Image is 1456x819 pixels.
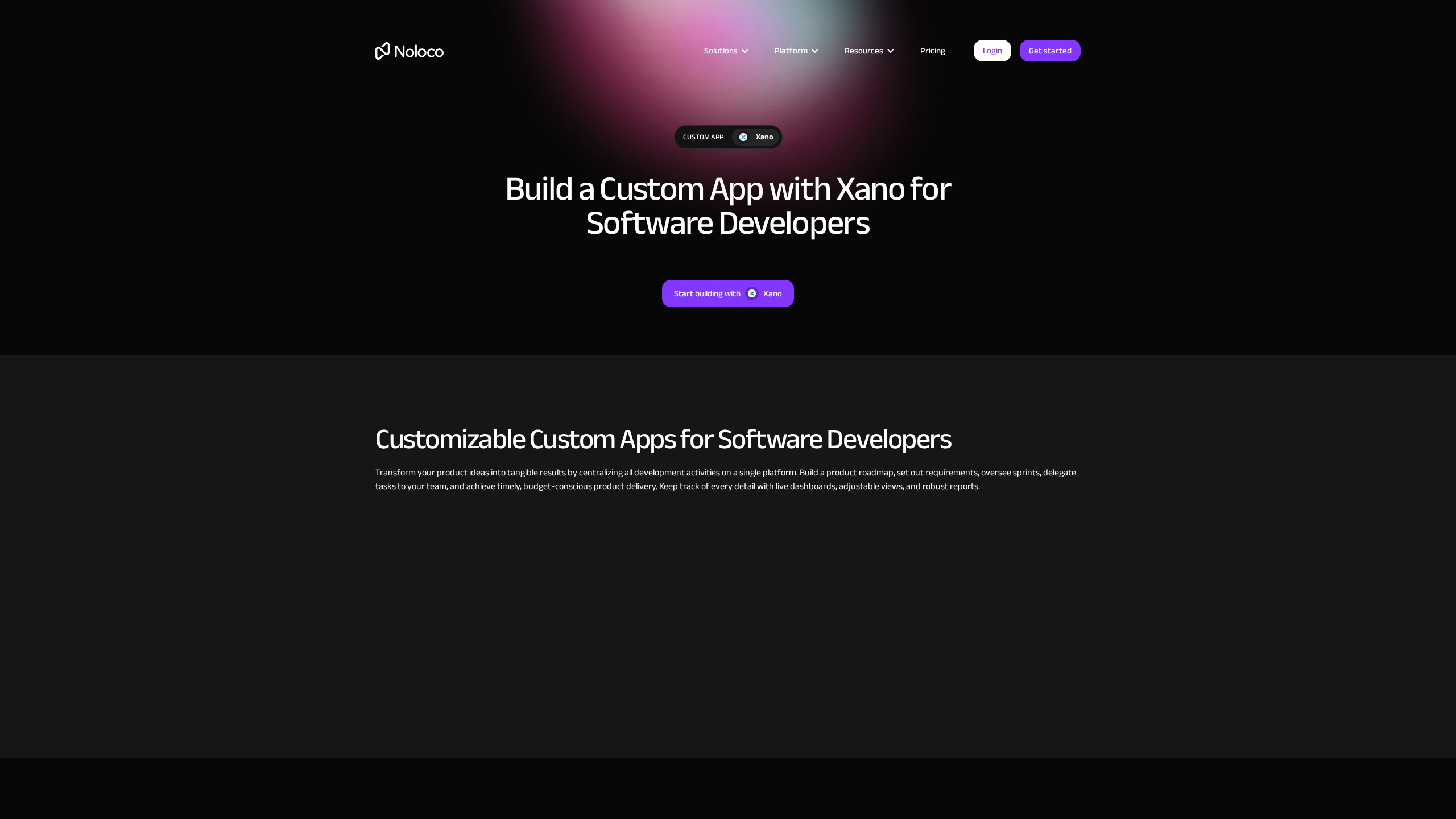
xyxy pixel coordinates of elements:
div: Resources [830,43,906,58]
div: Xano [756,131,773,143]
div: Custom App [675,126,732,148]
h2: Customizable Custom Apps for Software Developers [375,424,1081,454]
div: Solutions [704,43,738,58]
div: Resources [845,43,883,58]
a: Get started [1020,40,1081,61]
div: Solutions [690,43,760,58]
div: Transform your product ideas into tangible results by centralizing all development activities on ... [375,466,1081,493]
a: Login [974,40,1011,61]
a: Start building withXano [662,280,794,307]
div: Platform [775,43,808,58]
h1: Build a Custom App with Xano for Software Developers [472,172,984,240]
a: Pricing [906,43,959,58]
div: Start building with [674,286,741,301]
a: home [375,42,444,60]
div: Xano [763,286,782,301]
div: Platform [760,43,830,58]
